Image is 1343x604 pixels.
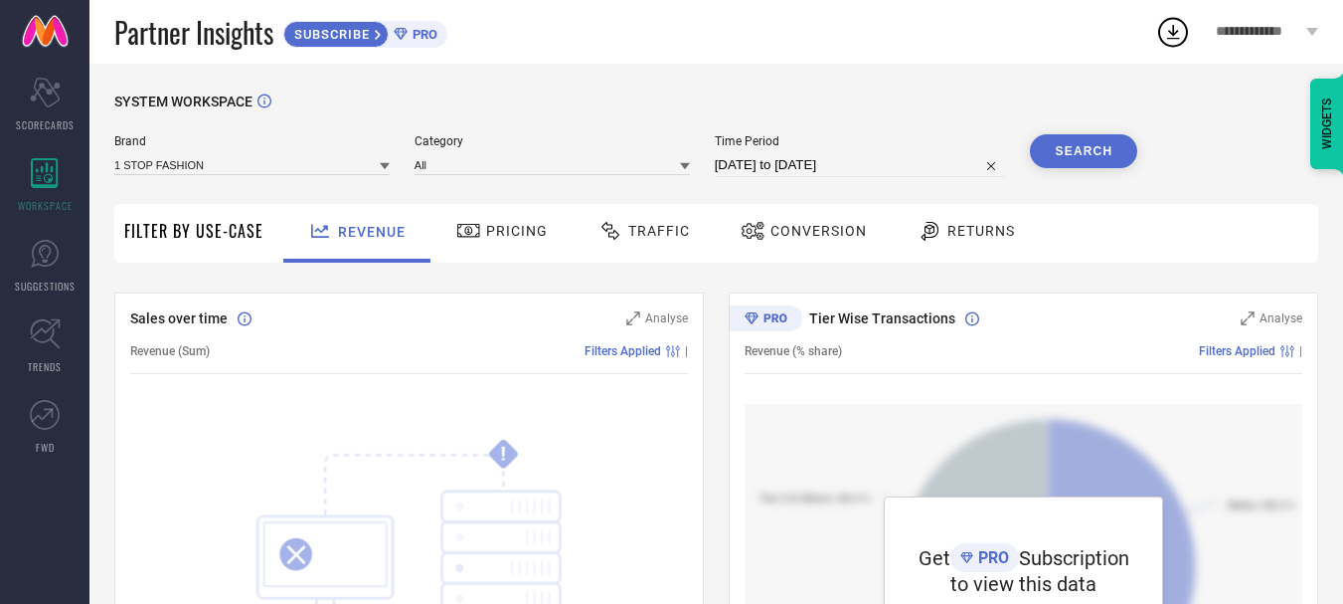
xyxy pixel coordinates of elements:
[16,117,75,132] span: SCORECARDS
[338,224,406,240] span: Revenue
[114,134,390,148] span: Brand
[950,572,1096,596] span: to view this data
[114,94,252,109] span: SYSTEM WORKSPACE
[114,12,273,53] span: Partner Insights
[36,440,55,455] span: FWD
[501,443,506,466] tspan: !
[28,359,62,374] span: TRENDS
[486,223,548,239] span: Pricing
[18,198,73,213] span: WORKSPACE
[408,27,437,42] span: PRO
[715,134,1006,148] span: Time Period
[1299,344,1302,358] span: |
[284,27,375,42] span: SUBSCRIBE
[585,344,661,358] span: Filters Applied
[283,16,447,48] a: SUBSCRIBEPRO
[15,279,76,294] span: SUGGESTIONS
[415,134,690,148] span: Category
[729,305,802,335] div: Premium
[130,310,228,326] span: Sales over time
[1199,344,1275,358] span: Filters Applied
[1030,134,1137,168] button: Search
[715,153,1006,177] input: Select time period
[947,223,1015,239] span: Returns
[973,548,1009,567] span: PRO
[809,310,955,326] span: Tier Wise Transactions
[628,223,690,239] span: Traffic
[770,223,867,239] span: Conversion
[919,546,950,570] span: Get
[130,344,210,358] span: Revenue (Sum)
[124,219,263,243] span: Filter By Use-Case
[1155,14,1191,50] div: Open download list
[685,344,688,358] span: |
[626,311,640,325] svg: Zoom
[1241,311,1255,325] svg: Zoom
[745,344,842,358] span: Revenue (% share)
[1019,546,1129,570] span: Subscription
[645,311,688,325] span: Analyse
[1259,311,1302,325] span: Analyse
